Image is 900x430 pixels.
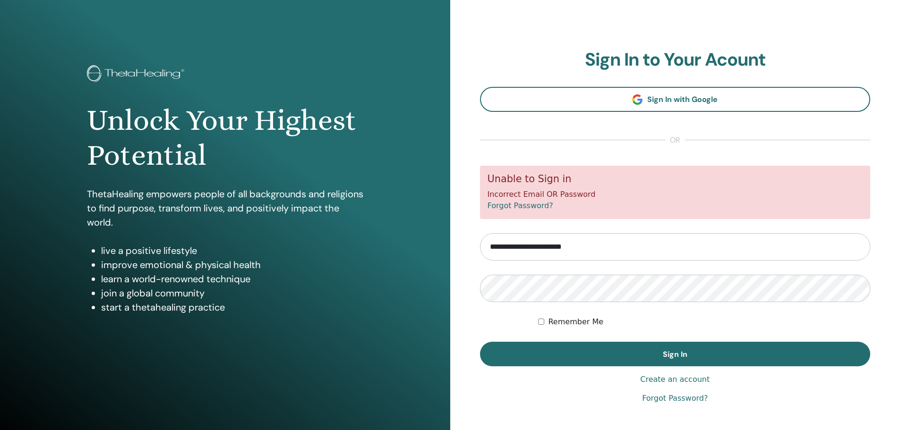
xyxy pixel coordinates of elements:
[101,286,363,300] li: join a global community
[87,187,363,229] p: ThetaHealing empowers people of all backgrounds and religions to find purpose, transform lives, a...
[101,300,363,314] li: start a thetahealing practice
[480,166,871,219] div: Incorrect Email OR Password
[480,87,871,112] a: Sign In with Google
[480,49,871,71] h2: Sign In to Your Acount
[480,342,871,366] button: Sign In
[647,94,718,104] span: Sign In with Google
[101,244,363,258] li: live a positive lifestyle
[548,316,603,328] label: Remember Me
[488,173,863,185] h5: Unable to Sign in
[101,272,363,286] li: learn a world-renowned technique
[87,103,363,173] h1: Unlock Your Highest Potential
[538,316,870,328] div: Keep me authenticated indefinitely or until I manually logout
[642,393,708,404] a: Forgot Password?
[101,258,363,272] li: improve emotional & physical health
[665,135,685,146] span: or
[640,374,710,385] a: Create an account
[663,349,687,359] span: Sign In
[488,201,553,210] a: Forgot Password?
